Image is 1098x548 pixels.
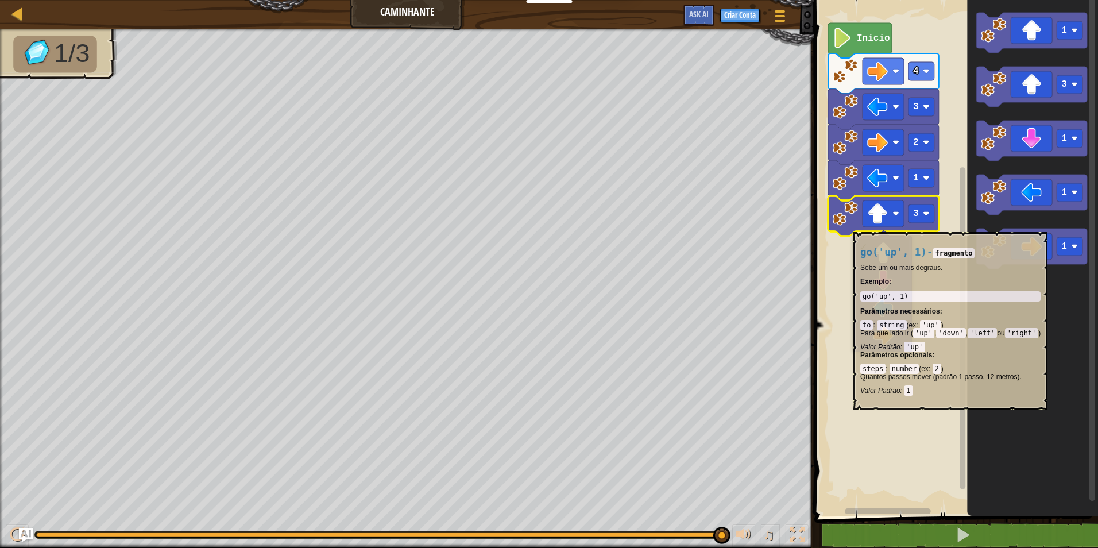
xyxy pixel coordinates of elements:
text: 1 [913,173,919,183]
button: Mostrar menu do jogo [765,5,794,32]
code: 'down' [936,328,965,338]
text: 3 [913,102,919,112]
button: ♫ [761,524,780,548]
text: Início [857,33,890,44]
text: 1 [1061,241,1067,252]
li: Apanha as gemas. [13,36,97,72]
span: : [886,365,890,373]
span: : [900,343,904,351]
code: 'left' [968,328,997,338]
div: ( ) [860,365,1041,395]
span: : [900,387,904,395]
span: Valor Padrão [860,343,900,351]
button: Ask AI [19,528,33,542]
code: 2 [933,364,941,374]
span: : [929,365,933,373]
span: : [873,321,877,329]
span: go('up', 1) [860,246,927,258]
code: to [860,320,873,330]
text: 3 [1061,79,1067,90]
code: number [890,364,919,374]
p: Para que lado ir ( , , ou ) [860,329,1041,337]
text: 1 [1061,187,1067,198]
span: Ask AI [689,9,709,20]
text: 4 [913,66,919,76]
code: 'up' [913,328,934,338]
button: Toggle fullscreen [786,524,809,548]
code: 'up' [920,320,941,330]
strong: : [860,277,891,285]
span: 1/3 [54,39,90,68]
text: 1 [1061,25,1067,36]
text: 3 [913,209,919,219]
span: : [932,351,934,359]
span: : [940,307,942,315]
code: 'up' [904,342,925,352]
span: Valor Padrão [860,387,900,395]
span: ♫ [763,526,775,543]
code: string [877,320,906,330]
span: : [916,321,920,329]
code: steps [860,364,886,374]
span: ex [921,365,929,373]
button: Criar Conta [720,9,760,22]
span: Parâmetros necessários [860,307,940,315]
code: 1 [904,385,913,396]
button: Ctrl + P: Play [6,524,29,548]
p: Sobe um ou mais degraus. [860,264,1041,272]
button: Ajuste o volume [732,524,755,548]
p: Quantos passos mover (padrão 1 passo, 12 metros). [860,373,1041,381]
button: Ask AI [683,5,714,26]
div: go('up', 1) [863,292,1038,300]
span: Parâmetros opcionais [860,351,932,359]
text: 2 [913,137,919,148]
div: ( ) [860,321,1041,351]
span: Exemplo [860,277,889,285]
code: 'right' [1005,328,1039,338]
h4: - [860,247,1041,258]
span: ex [909,321,917,329]
text: 1 [1061,133,1067,144]
code: fragmento [933,248,975,258]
